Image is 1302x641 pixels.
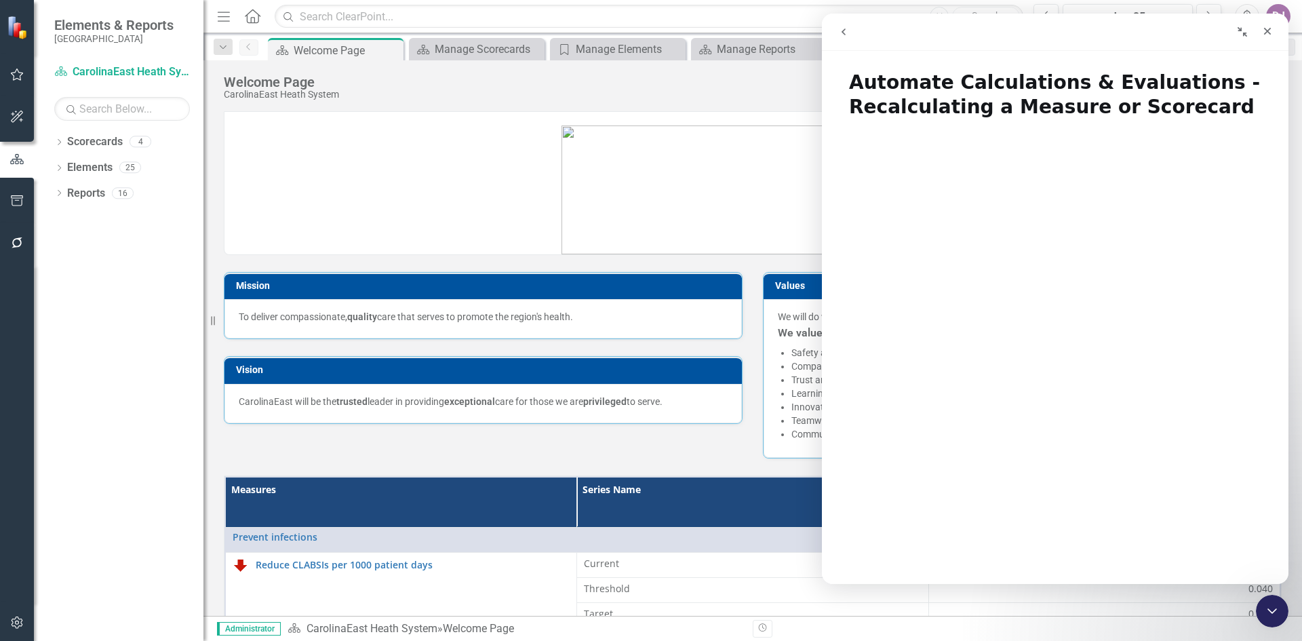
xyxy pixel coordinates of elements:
h3: Mission [236,281,735,291]
span: 0.035 [1248,607,1273,621]
iframe: Intercom live chat [1256,595,1288,627]
td: Double-Click to Edit [928,602,1280,627]
td: Double-Click to Edit [928,577,1280,602]
td: Double-Click to Edit [577,602,929,627]
a: Reduce CLABSIs per 1000 patient days [256,560,570,570]
a: CarolinaEast Heath System [54,64,190,80]
div: 4 [130,136,151,148]
a: Reports [67,186,105,201]
div: » [288,621,743,637]
img: Not On Track [233,557,249,573]
p: We will do what is right... . [778,310,1267,324]
strong: privileged [583,396,627,407]
strong: trusted [336,396,368,407]
div: Jun-25 [1067,9,1188,25]
a: Manage Reports [694,41,823,58]
input: Search Below... [54,97,190,121]
a: Scorecards [67,134,123,150]
img: mceclip1.png [561,125,944,254]
h3: We value: [778,327,1267,339]
a: Elements [67,160,113,176]
p: CarolinaEast will be the leader in providing care for those we are to serve. [239,395,728,408]
li: Trust and accountability in all of our actions. [791,373,1267,387]
button: Search [952,7,1020,26]
button: DJ [1266,4,1290,28]
img: ClearPoint Strategy [7,15,31,39]
span: Administrator [217,622,281,636]
div: Manage Elements [576,41,682,58]
div: CarolinaEast Heath System [224,90,339,100]
span: Elements & Reports [54,17,174,33]
span: 0.040 [1248,582,1273,596]
input: Search ClearPoint... [275,5,1023,28]
td: Double-Click to Edit [577,577,929,602]
td: Double-Click to Edit Right Click for Context Menu [225,527,1280,552]
a: Prevent infections [233,532,1273,542]
h3: Values [775,281,1274,291]
td: Double-Click to Edit [577,552,929,577]
li: Compassion, dignity and respect for all people. [791,360,1267,373]
a: CarolinaEast Heath System [307,622,437,635]
h3: Vision [236,365,735,375]
div: Welcome Page [294,42,400,59]
li: Teamwork and collaboration across boundaries. [791,414,1267,427]
div: 25 [119,162,141,174]
span: Target [584,607,922,621]
span: Current [584,557,922,570]
div: Welcome Page [443,622,514,635]
div: Manage Scorecards [435,41,541,58]
button: Jun-25 [1063,4,1193,28]
li: Innovation in our approach. [791,400,1267,414]
span: Threshold [584,582,922,596]
span: Search [972,10,1001,21]
small: [GEOGRAPHIC_DATA] [54,33,174,44]
p: To deliver compassionate, care that serves to promote the region's health. [239,310,728,324]
div: Welcome Page [224,75,339,90]
li: Learning for life. [791,387,1267,400]
iframe: Intercom live chat [822,14,1288,584]
a: Manage Elements [553,41,682,58]
div: Manage Reports [717,41,823,58]
li: Community partners in health. [791,427,1267,441]
li: Safety as a guiding principle. [791,346,1267,360]
a: Manage Scorecards [412,41,541,58]
strong: quality [347,311,377,322]
div: 16 [112,187,134,199]
strong: exceptional [444,396,495,407]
